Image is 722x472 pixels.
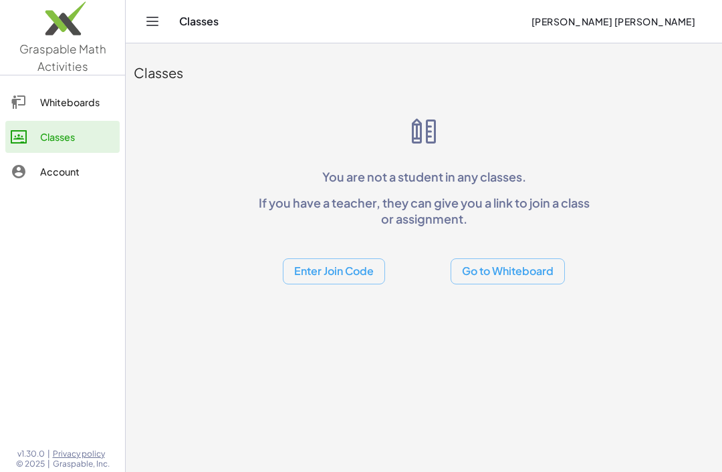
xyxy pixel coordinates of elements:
div: Classes [40,129,114,145]
a: Classes [5,121,120,153]
span: Graspable Math Activities [19,41,106,73]
a: Whiteboards [5,86,120,118]
span: | [47,449,50,459]
span: | [47,459,50,469]
span: [PERSON_NAME] [PERSON_NAME] [531,15,695,27]
span: © 2025 [16,459,45,469]
span: v1.30.0 [17,449,45,459]
button: Enter Join Code [283,258,385,284]
span: Graspable, Inc. [53,459,110,469]
p: If you have a teacher, they can give you a link to join a class or assignment. [253,195,595,226]
div: Account [40,164,114,180]
a: Account [5,156,120,188]
button: Toggle navigation [142,11,163,32]
p: You are not a student in any classes. [253,169,595,184]
button: [PERSON_NAME] [PERSON_NAME] [520,9,706,33]
div: Classes [134,63,714,82]
button: Go to Whiteboard [451,258,565,284]
a: Privacy policy [53,449,110,459]
div: Whiteboards [40,94,114,110]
